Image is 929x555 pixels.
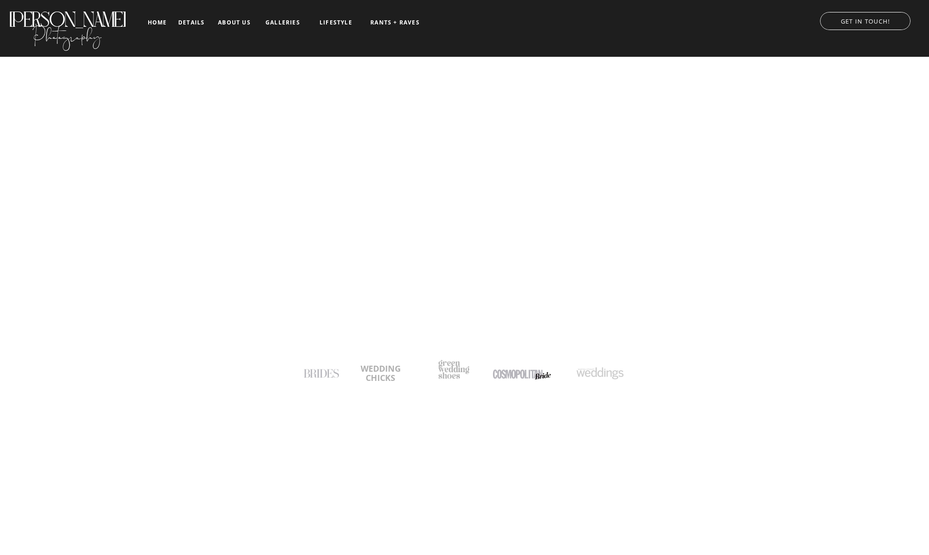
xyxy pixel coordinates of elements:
[287,203,642,256] h1: LUXURY WEDDING PHOTOGRAPHER based in [GEOGRAPHIC_DATA] [US_STATE]
[811,15,920,24] a: GET IN TOUCH!
[264,19,302,26] a: galleries
[8,7,127,23] a: [PERSON_NAME]
[313,19,359,26] a: LIFESTYLE
[334,251,595,260] h3: DOCUMENTARY-STYLE PHOTOGRAPHY WITH A TOUCH OF EDITORIAL FLAIR
[213,223,716,248] h2: TELLING YOUR LOVE STORY
[8,18,127,48] a: Photography
[369,19,421,26] a: RANTS + RAVES
[215,19,253,26] a: about us
[146,19,168,25] a: home
[178,19,205,25] a: details
[361,363,401,383] b: WEDDING CHICKS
